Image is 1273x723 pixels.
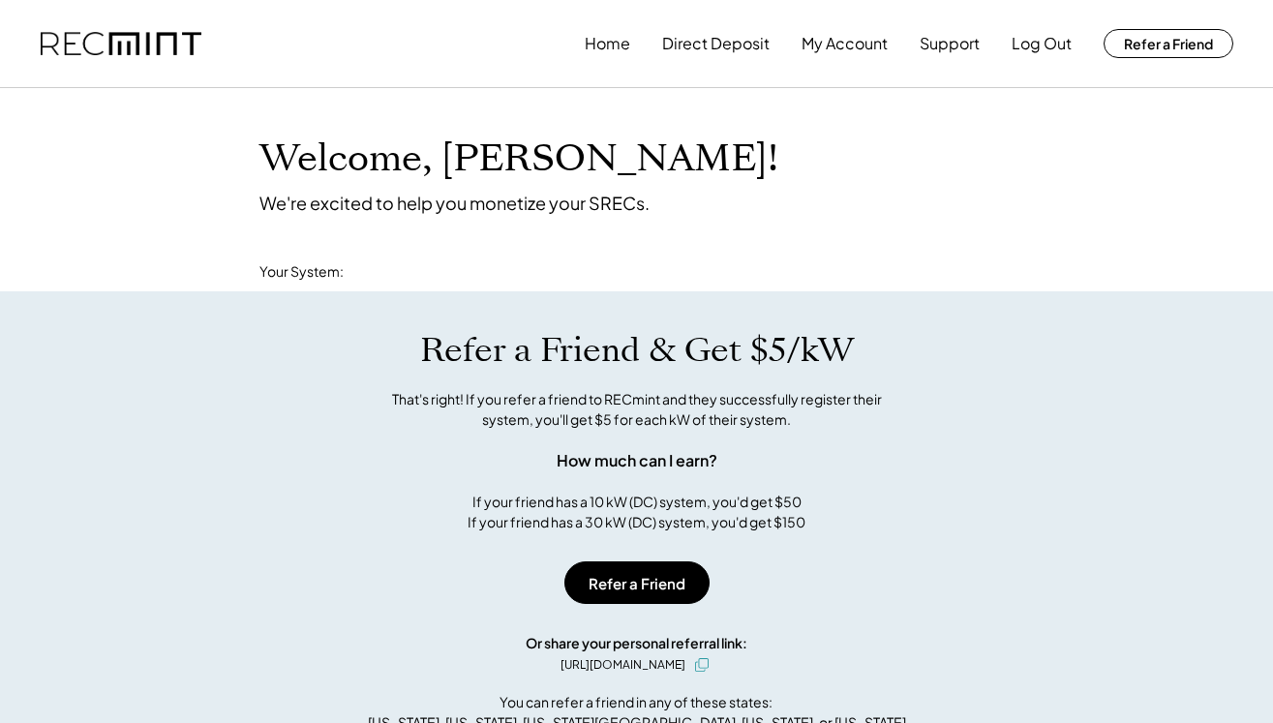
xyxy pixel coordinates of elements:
div: That's right! If you refer a friend to RECmint and they successfully register their system, you'l... [371,389,903,430]
button: Refer a Friend [1104,29,1233,58]
div: How much can I earn? [557,449,717,472]
button: Refer a Friend [564,561,710,604]
h1: Refer a Friend & Get $5/kW [420,330,854,371]
button: Log Out [1012,24,1072,63]
button: My Account [802,24,888,63]
div: If your friend has a 10 kW (DC) system, you'd get $50 If your friend has a 30 kW (DC) system, you... [468,492,805,532]
div: We're excited to help you monetize your SRECs. [259,192,650,214]
button: Support [920,24,980,63]
div: [URL][DOMAIN_NAME] [561,656,685,674]
div: Or share your personal referral link: [526,633,747,653]
button: Home [585,24,630,63]
img: recmint-logotype%403x.png [41,32,201,56]
div: Your System: [259,262,344,282]
button: click to copy [690,653,713,677]
button: Direct Deposit [662,24,770,63]
h1: Welcome, [PERSON_NAME]! [259,136,778,182]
